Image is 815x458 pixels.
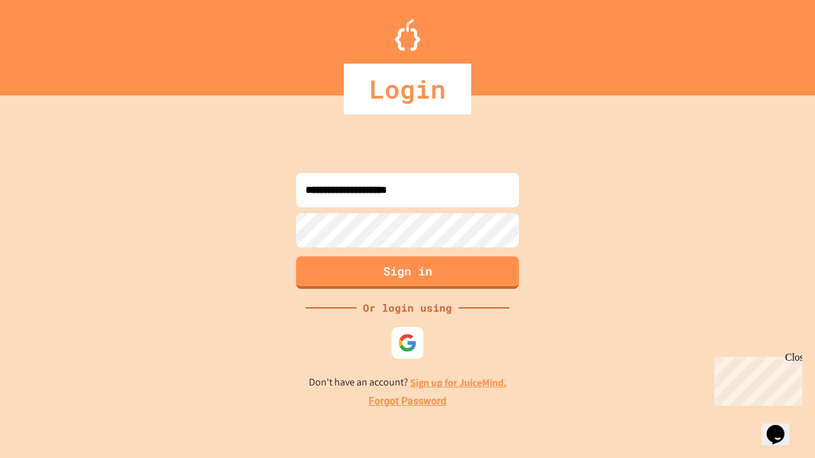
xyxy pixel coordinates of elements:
button: Sign in [296,256,519,289]
a: Forgot Password [369,394,446,409]
div: Chat with us now!Close [5,5,88,81]
img: google-icon.svg [398,333,417,352]
a: Sign up for JuiceMind. [410,376,507,389]
div: Or login using [357,300,458,316]
iframe: chat widget [709,352,802,406]
p: Don't have an account? [309,375,507,391]
img: Logo.svg [395,19,420,51]
iframe: chat widget [762,407,802,445]
div: Login [344,64,471,114]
